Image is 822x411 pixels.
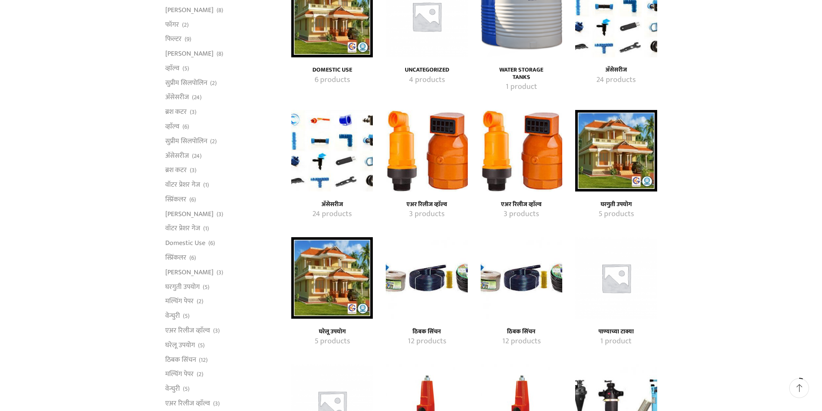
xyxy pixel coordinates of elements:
[490,66,553,81] a: Visit product category Water Storage Tanks
[506,82,537,93] mark: 1 product
[490,66,553,81] h4: Water Storage Tanks
[386,237,467,319] a: Visit product category ठिबक सिंचन
[165,75,207,90] a: सुप्रीम सिलपोलिन
[185,35,191,44] span: (9)
[217,268,223,277] span: (3)
[395,328,458,336] h4: ठिबक सिंचन
[301,66,363,74] h4: Domestic Use
[165,90,189,105] a: अ‍ॅसेसरीज
[165,236,205,251] a: Domestic Use
[596,75,636,86] mark: 24 products
[600,336,632,347] mark: 1 product
[210,137,217,146] span: (2)
[585,328,647,336] a: Visit product category पाण्याच्या टाक्या
[504,209,539,220] mark: 3 products
[301,209,363,220] a: Visit product category अ‍ॅसेसरीज
[598,209,634,220] mark: 5 products
[192,152,202,160] span: (24)
[575,110,657,191] img: घरगुती उपयोग
[408,336,446,347] mark: 12 products
[291,110,373,191] a: Visit product category अ‍ॅसेसरीज
[585,201,647,208] a: Visit product category घरगुती उपयोग
[395,328,458,336] a: Visit product category ठिबक सिंचन
[165,367,194,382] a: मल्चिंग पेपर
[409,209,444,220] mark: 3 products
[165,309,180,323] a: वेन्चुरी
[395,75,458,86] a: Visit product category Uncategorized
[183,64,189,73] span: (5)
[203,181,209,189] span: (1)
[315,336,350,347] mark: 5 products
[165,17,179,32] a: फॉगर
[490,209,553,220] a: Visit product category एअर रिलीज व्हाॅल्व
[395,66,458,74] a: Visit product category Uncategorized
[301,328,363,336] a: Visit product category घरेलू उपयोग
[490,201,553,208] h4: एअर रिलीज व्हाॅल्व
[165,148,189,163] a: अ‍ॅसेसरीज
[183,312,189,320] span: (5)
[203,283,209,292] span: (5)
[165,105,187,119] a: ब्रश कटर
[165,338,195,352] a: घरेलू उपयोग
[165,192,186,207] a: स्प्रिंकलर
[192,93,202,102] span: (24)
[575,237,657,319] img: पाण्याच्या टाक्या
[315,75,350,86] mark: 6 products
[190,166,196,175] span: (3)
[165,382,180,396] a: वेन्चुरी
[165,221,200,236] a: वॉटर प्रेशर गेज
[312,209,352,220] mark: 24 products
[301,336,363,347] a: Visit product category घरेलू उपयोग
[409,75,445,86] mark: 4 products
[217,210,223,219] span: (3)
[585,201,647,208] h4: घरगुती उपयोग
[210,79,217,88] span: (2)
[481,110,562,191] a: Visit product category एअर रिलीज व्हाॅल्व
[301,201,363,208] h4: अ‍ॅसेसरीज
[395,336,458,347] a: Visit product category ठिबक सिंचन
[291,237,373,319] img: घरेलू उपयोग
[165,178,200,192] a: वॉटर प्रेशर गेज
[490,82,553,93] a: Visit product category Water Storage Tanks
[301,201,363,208] a: Visit product category अ‍ॅसेसरीज
[165,163,187,178] a: ब्रश कटर
[182,21,189,29] span: (2)
[395,201,458,208] h4: एअर रिलीज व्हाॅल्व
[291,110,373,191] img: अ‍ॅसेसरीज
[183,122,189,131] span: (6)
[165,32,182,47] a: फिल्टर
[585,209,647,220] a: Visit product category घरगुती उपयोग
[585,336,647,347] a: Visit product category पाण्याच्या टाक्या
[395,66,458,74] h4: Uncategorized
[481,237,562,319] img: ठिबक सिंचन
[213,326,220,335] span: (3)
[165,251,186,265] a: स्प्रिंकलर
[165,207,214,221] a: [PERSON_NAME]
[585,66,647,74] a: Visit product category अ‍ॅसेसरीज
[165,134,207,148] a: सुप्रीम सिलपोलिन
[189,254,196,262] span: (6)
[190,108,196,116] span: (3)
[585,328,647,336] h4: पाण्याच्या टाक्या
[165,265,214,279] a: [PERSON_NAME]
[208,239,215,248] span: (6)
[165,323,210,338] a: एअर रिलीज व्हाॅल्व
[165,352,196,367] a: ठिबक सिंचन
[386,110,467,191] a: Visit product category एअर रिलीज व्हाॅल्व
[395,209,458,220] a: Visit product category एअर रिलीज व्हाॅल्व
[183,385,189,393] span: (5)
[217,50,223,58] span: (8)
[165,3,214,17] a: [PERSON_NAME]
[386,110,467,191] img: एअर रिलीज व्हाॅल्व
[502,336,541,347] mark: 12 products
[189,195,196,204] span: (6)
[165,294,194,309] a: मल्चिंग पेपर
[291,237,373,319] a: Visit product category घरेलू उपयोग
[165,396,210,411] a: एअर रिलीज व्हाॅल्व
[165,279,200,294] a: घरगुती उपयोग
[481,110,562,191] img: एअर रिलीज व्हाॅल्व
[490,201,553,208] a: Visit product category एअर रिलीज व्हाॅल्व
[198,341,205,350] span: (5)
[490,328,553,336] a: Visit product category ठिबक सिंचन
[301,328,363,336] h4: घरेलू उपयोग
